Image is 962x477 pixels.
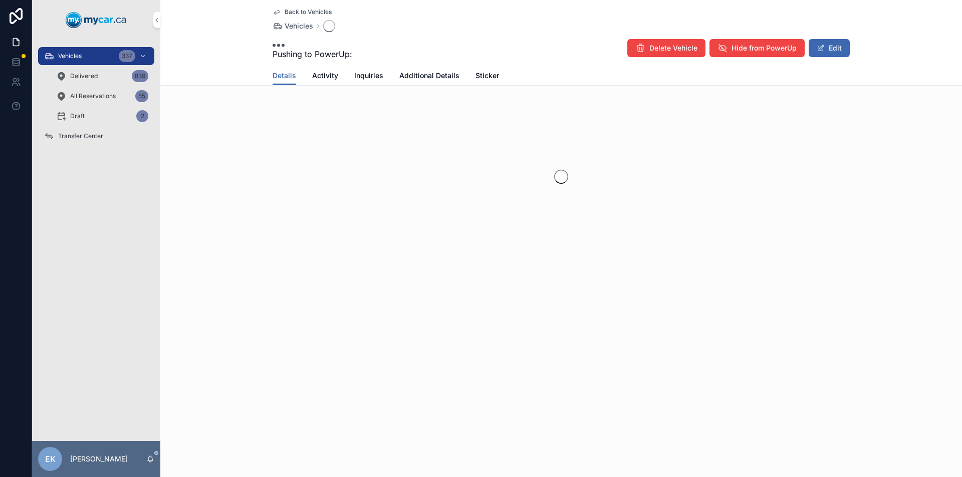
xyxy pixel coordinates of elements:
[312,67,338,87] a: Activity
[70,72,98,80] span: Delivered
[809,39,850,57] button: Edit
[50,87,154,105] a: All Reservations55
[399,71,459,81] span: Additional Details
[273,67,296,86] a: Details
[136,110,148,122] div: 2
[649,43,697,53] span: Delete Vehicle
[285,8,332,16] span: Back to Vehicles
[354,71,383,81] span: Inquiries
[273,71,296,81] span: Details
[38,47,154,65] a: Vehicles337
[135,90,148,102] div: 55
[475,67,499,87] a: Sticker
[38,127,154,145] a: Transfer Center
[273,48,352,60] span: Pushing to PowerUp:
[70,454,128,464] p: [PERSON_NAME]
[354,67,383,87] a: Inquiries
[58,132,103,140] span: Transfer Center
[32,40,160,158] div: scrollable content
[273,8,332,16] a: Back to Vehicles
[70,92,116,100] span: All Reservations
[627,39,705,57] button: Delete Vehicle
[70,112,85,120] span: Draft
[475,71,499,81] span: Sticker
[58,52,82,60] span: Vehicles
[66,12,127,28] img: App logo
[132,70,148,82] div: 839
[119,50,135,62] div: 337
[709,39,805,57] button: Hide from PowerUp
[50,107,154,125] a: Draft2
[273,21,313,31] a: Vehicles
[732,43,797,53] span: Hide from PowerUp
[399,67,459,87] a: Additional Details
[312,71,338,81] span: Activity
[285,21,313,31] span: Vehicles
[50,67,154,85] a: Delivered839
[45,453,56,465] span: EK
